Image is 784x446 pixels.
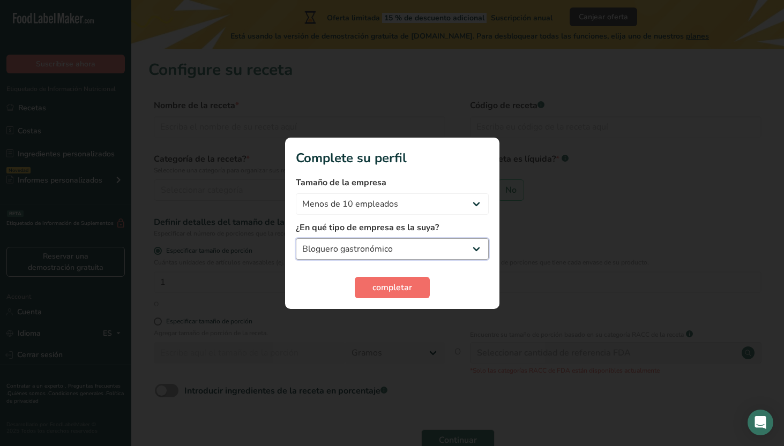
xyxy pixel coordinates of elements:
[296,148,489,168] h1: Complete su perfil
[748,410,773,435] div: Open Intercom Messenger
[355,277,430,298] button: completar
[296,176,489,189] label: Tamaño de la empresa
[296,221,489,234] label: ¿En qué tipo de empresa es la suya?
[372,281,412,294] span: completar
